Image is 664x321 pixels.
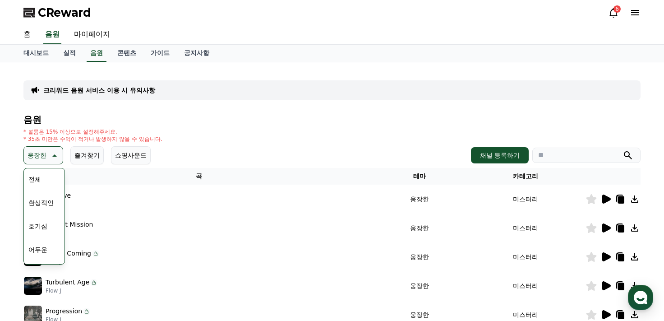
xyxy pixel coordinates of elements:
[23,128,162,135] p: * 볼륨은 15% 이상으로 설정해주세요.
[116,246,173,269] a: 설정
[67,25,117,44] a: 마이페이지
[25,216,51,236] button: 호기심
[24,277,42,295] img: music
[43,25,61,44] a: 음원
[143,45,177,62] a: 가이드
[70,146,104,164] button: 즐겨찾기
[43,86,155,95] a: 크리워드 음원 서비스 이용 시 유의사항
[87,45,106,62] a: 음원
[465,168,586,185] th: 카테고리
[56,45,83,62] a: 실적
[25,193,57,213] button: 환상적인
[3,246,60,269] a: 홈
[374,242,465,271] td: 웅장한
[46,278,89,287] p: Turbulent Age
[374,271,465,300] td: 웅장한
[110,45,143,62] a: 콘텐츠
[111,146,151,164] button: 쇼핑사운드
[23,168,374,185] th: 곡
[46,229,93,237] p: CWY
[16,45,56,62] a: 대시보드
[25,240,51,260] button: 어두운
[23,5,91,20] a: CReward
[60,246,116,269] a: 대화
[465,185,586,214] td: 미스터리
[608,7,619,18] a: 6
[177,45,217,62] a: 공지사항
[374,185,465,214] td: 웅장한
[23,146,63,164] button: 웅장한
[374,214,465,242] td: 웅장한
[465,214,586,242] td: 미스터리
[28,149,46,162] p: 웅장한
[465,271,586,300] td: 미스터리
[16,25,38,44] a: 홈
[28,260,34,267] span: 홈
[23,135,162,143] p: * 35초 미만은 수익이 적거나 발생하지 않을 수 있습니다.
[23,115,641,125] h4: 음원
[465,242,586,271] td: 미스터리
[471,147,529,163] button: 채널 등록하기
[38,5,91,20] span: CReward
[46,307,82,316] p: Progression
[46,287,97,294] p: Flow J
[139,260,150,267] span: 설정
[46,220,93,229] p: Perfect Mission
[46,249,91,258] p: War is Coming
[613,5,621,13] div: 6
[83,260,93,267] span: 대화
[374,168,465,185] th: 테마
[25,169,45,189] button: 전체
[46,258,99,265] p: Flow J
